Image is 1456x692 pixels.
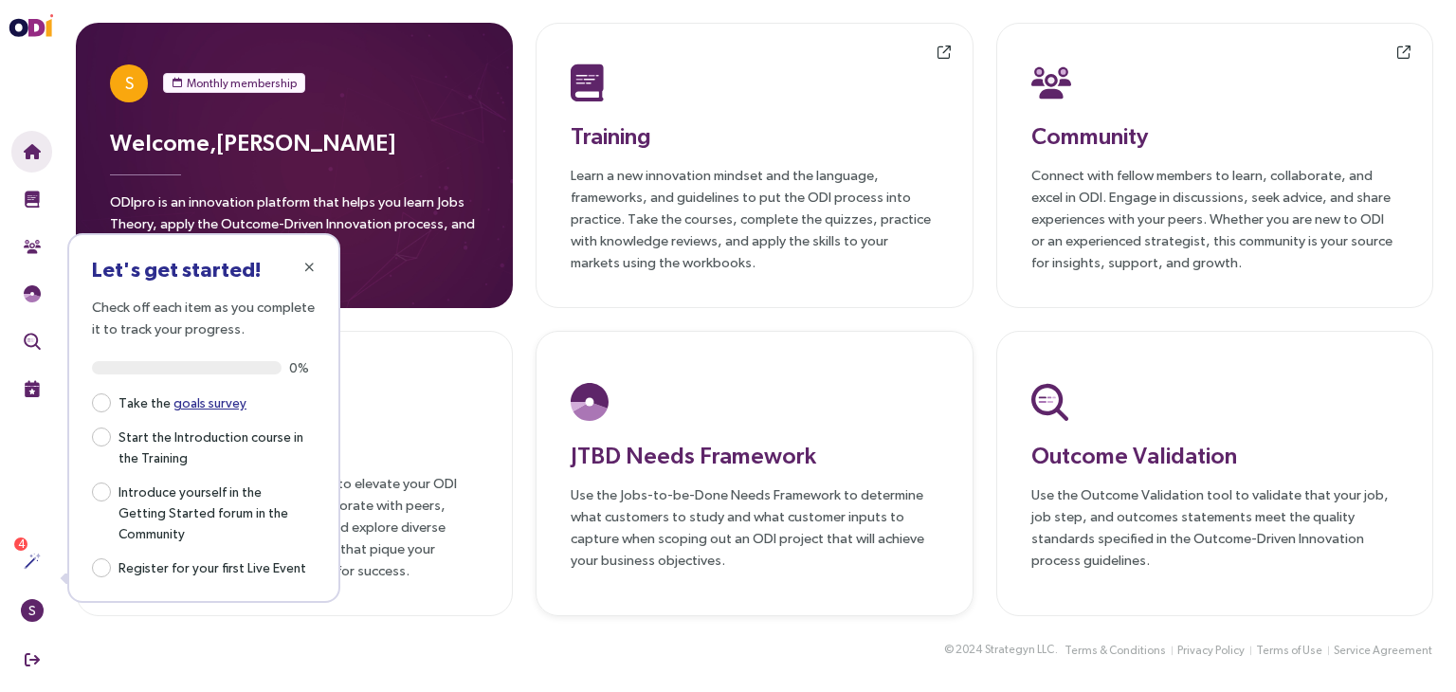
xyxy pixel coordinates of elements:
[173,395,246,410] a: goals survey
[92,258,316,281] h3: Let's get started!
[985,641,1054,659] span: Strategyn LLC
[11,273,52,315] button: Needs Framework
[1333,641,1433,661] button: Service Agreement
[111,480,316,544] span: Introduce yourself in the Getting Started forum in the Community
[1255,641,1323,661] button: Terms of Use
[111,391,254,413] span: Take the
[1334,642,1432,660] span: Service Agreement
[110,125,479,159] h3: Welcome, [PERSON_NAME]
[571,483,937,571] p: Use the Jobs-to-be-Done Needs Framework to determine what customers to study and what customer in...
[1031,383,1068,421] img: Outcome Validation
[1065,642,1166,660] span: Terms & Conditions
[187,74,297,93] span: Monthly membership
[571,118,937,153] h3: Training
[24,191,41,208] img: Training
[28,599,36,622] span: S
[11,590,52,631] button: S
[24,333,41,350] img: Outcome Validation
[571,64,604,101] img: Training
[571,438,937,472] h3: JTBD Needs Framework
[1256,642,1322,660] span: Terms of Use
[571,383,609,421] img: JTBD Needs Platform
[111,425,316,468] span: Start the Introduction course in the Training
[125,64,134,102] span: S
[24,380,41,397] img: Live Events
[24,285,41,302] img: JTBD Needs Framework
[1031,118,1398,153] h3: Community
[11,226,52,267] button: Community
[92,296,316,339] p: Check off each item as you complete it to track your progress.
[1031,483,1398,571] p: Use the Outcome Validation tool to validate that your job, job step, and outcomes statements meet...
[11,540,52,582] button: Actions
[111,555,314,578] span: Register for your first Live Event
[11,368,52,410] button: Live Events
[11,320,52,362] button: Outcome Validation
[14,537,27,551] sup: 4
[1031,64,1071,101] img: Community
[110,191,479,267] p: ODIpro is an innovation platform that helps you learn Jobs Theory, apply the Outcome-Driven Innov...
[24,553,41,570] img: Actions
[11,639,52,681] button: Sign Out
[1031,438,1398,472] h3: Outcome Validation
[18,537,25,551] span: 4
[984,640,1055,660] button: Strategyn LLC
[289,361,316,374] span: 0%
[1177,642,1245,660] span: Privacy Policy
[1176,641,1246,661] button: Privacy Policy
[944,640,1058,660] div: © 2024 .
[1064,641,1167,661] button: Terms & Conditions
[11,178,52,220] button: Training
[24,238,41,255] img: Community
[11,131,52,173] button: Home
[571,164,937,273] p: Learn a new innovation mindset and the language, frameworks, and guidelines to put the ODI proces...
[1031,164,1398,273] p: Connect with fellow members to learn, collaborate, and excel in ODI. Engage in discussions, seek ...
